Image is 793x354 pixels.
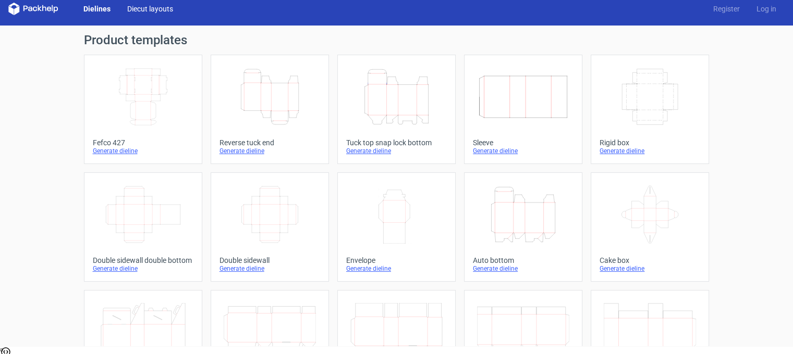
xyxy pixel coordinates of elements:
[346,264,447,273] div: Generate dieline
[119,4,181,14] a: Diecut layouts
[346,138,447,147] div: Tuck top snap lock bottom
[705,4,748,14] a: Register
[211,55,329,164] a: Reverse tuck endGenerate dieline
[93,138,193,147] div: Fefco 427
[93,256,193,264] div: Double sidewall double bottom
[600,147,700,155] div: Generate dieline
[346,147,447,155] div: Generate dieline
[219,256,320,264] div: Double sidewall
[93,264,193,273] div: Generate dieline
[748,4,785,14] a: Log in
[337,172,456,282] a: EnvelopeGenerate dieline
[219,138,320,147] div: Reverse tuck end
[219,147,320,155] div: Generate dieline
[473,256,574,264] div: Auto bottom
[473,264,574,273] div: Generate dieline
[84,55,202,164] a: Fefco 427Generate dieline
[600,256,700,264] div: Cake box
[464,172,582,282] a: Auto bottomGenerate dieline
[84,172,202,282] a: Double sidewall double bottomGenerate dieline
[473,147,574,155] div: Generate dieline
[93,147,193,155] div: Generate dieline
[600,264,700,273] div: Generate dieline
[84,34,710,46] h1: Product templates
[211,172,329,282] a: Double sidewallGenerate dieline
[337,55,456,164] a: Tuck top snap lock bottomGenerate dieline
[473,138,574,147] div: Sleeve
[591,55,709,164] a: Rigid boxGenerate dieline
[600,138,700,147] div: Rigid box
[591,172,709,282] a: Cake boxGenerate dieline
[219,264,320,273] div: Generate dieline
[75,4,119,14] a: Dielines
[464,55,582,164] a: SleeveGenerate dieline
[346,256,447,264] div: Envelope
